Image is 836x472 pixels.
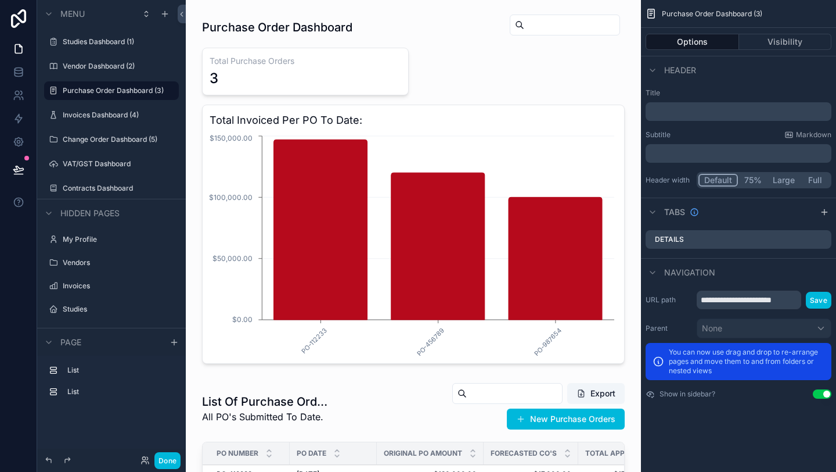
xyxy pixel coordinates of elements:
[63,110,172,120] label: Invoices Dashboard (4)
[60,208,120,219] span: Hidden pages
[63,37,172,47] label: Studies Dashboard (1)
[767,174,800,187] button: Large
[63,281,172,291] label: Invoices
[585,449,644,458] span: Total Approved Change Order
[664,206,685,218] span: Tabs
[669,348,824,376] p: You can now use drag and drop to re-arrange pages and move them to and from folders or nested views
[796,130,831,140] span: Markdown
[63,86,172,95] label: Purchase Order Dashboard (3)
[646,34,739,50] button: Options
[800,174,830,187] button: Full
[739,34,832,50] button: Visibility
[646,88,831,98] label: Title
[63,62,172,71] label: Vendor Dashboard (2)
[784,130,831,140] a: Markdown
[702,323,722,334] span: None
[646,144,831,163] div: scrollable content
[646,130,671,140] label: Subtitle
[67,387,170,396] label: List
[63,305,172,314] label: Studies
[664,65,696,76] span: Header
[37,356,186,413] div: scrollable content
[646,324,692,333] label: Parent
[63,258,172,267] label: Vendors
[806,292,831,309] button: Save
[67,366,170,375] label: List
[60,337,81,348] span: Page
[646,176,692,185] label: Header width
[662,9,762,19] span: Purchase Order Dashboard (3)
[738,174,767,187] button: 75%
[698,174,738,187] button: Default
[660,389,715,399] label: Show in sidebar?
[646,295,692,305] label: URL path
[60,8,85,20] span: Menu
[491,449,557,458] span: Forecasted CO's
[664,267,715,278] span: Navigation
[384,449,462,458] span: Original PO Amount
[63,184,172,193] label: Contracts Dashboard
[63,135,172,144] label: Change Order Dashboard (5)
[646,102,831,121] div: scrollable content
[63,159,172,169] label: VAT/GST Dashboard
[297,449,326,458] span: PO Date
[217,449,258,458] span: PO Number
[655,235,684,244] label: Details
[154,452,181,469] button: Done
[63,235,172,244] label: My Profile
[697,319,831,338] button: None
